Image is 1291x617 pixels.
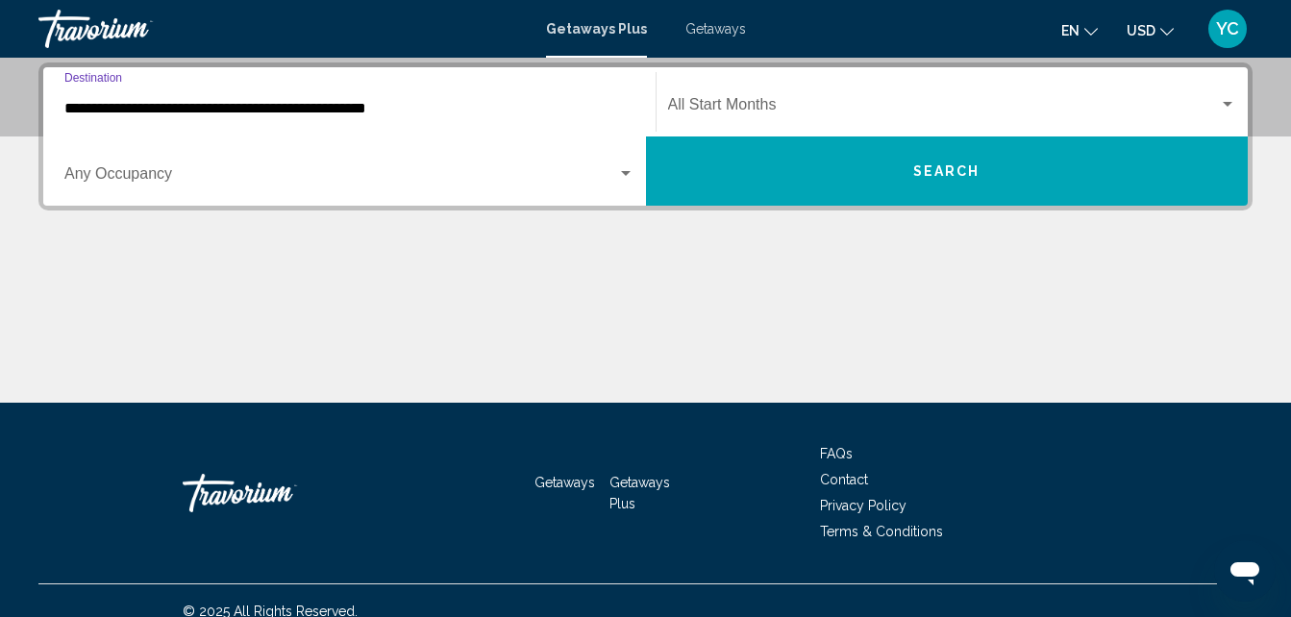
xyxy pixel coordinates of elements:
[1216,19,1239,38] span: YC
[820,446,853,461] a: FAQs
[38,10,527,48] a: Travorium
[43,67,1248,206] div: Search widget
[1061,23,1080,38] span: en
[546,21,647,37] a: Getaways Plus
[820,472,868,487] a: Contact
[820,498,906,513] a: Privacy Policy
[609,475,670,511] a: Getaways Plus
[1214,540,1276,602] iframe: Button to launch messaging window
[183,464,375,522] a: Travorium
[1127,23,1155,38] span: USD
[1127,16,1174,44] button: Change currency
[820,524,943,539] a: Terms & Conditions
[534,475,595,490] a: Getaways
[1061,16,1098,44] button: Change language
[685,21,746,37] a: Getaways
[913,164,981,180] span: Search
[646,136,1249,206] button: Search
[1203,9,1253,49] button: User Menu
